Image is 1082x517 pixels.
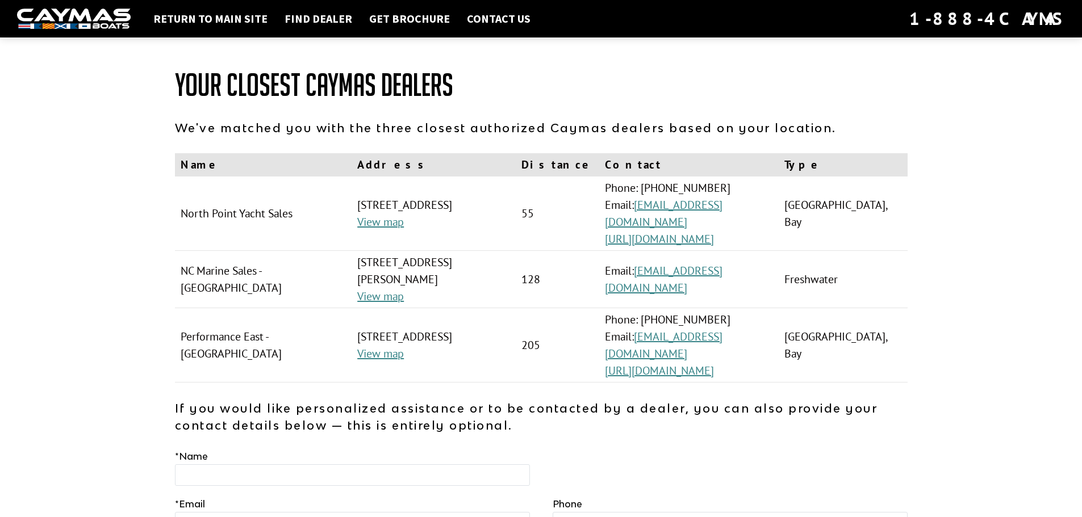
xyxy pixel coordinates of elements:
a: View map [357,215,404,229]
td: [GEOGRAPHIC_DATA], Bay [779,308,907,383]
th: Distance [516,153,599,176]
a: [EMAIL_ADDRESS][DOMAIN_NAME] [605,197,722,229]
label: Phone [553,497,582,511]
td: 128 [516,251,599,308]
td: Phone: [PHONE_NUMBER] Email: [599,176,779,251]
h1: Your Closest Caymas Dealers [175,68,908,102]
td: [STREET_ADDRESS][PERSON_NAME] [352,251,516,308]
a: View map [357,346,404,361]
td: Freshwater [779,251,907,308]
a: [URL][DOMAIN_NAME] [605,363,714,378]
td: 205 [516,308,599,383]
img: white-logo-c9c8dbefe5ff5ceceb0f0178aa75bf4bb51f6bca0971e226c86eb53dfe498488.png [17,9,131,30]
td: Email: [599,251,779,308]
label: Email [175,497,205,511]
th: Name [175,153,352,176]
th: Address [352,153,516,176]
td: [GEOGRAPHIC_DATA], Bay [779,176,907,251]
th: Contact [599,153,779,176]
td: Phone: [PHONE_NUMBER] Email: [599,308,779,383]
label: Name [175,449,208,463]
a: [EMAIL_ADDRESS][DOMAIN_NAME] [605,263,722,295]
p: We've matched you with the three closest authorized Caymas dealers based on your location. [175,119,908,136]
a: Return to main site [148,11,273,26]
td: North Point Yacht Sales [175,176,352,251]
a: Find Dealer [279,11,358,26]
a: [EMAIL_ADDRESS][DOMAIN_NAME] [605,329,722,361]
td: Performance East - [GEOGRAPHIC_DATA] [175,308,352,383]
a: View map [357,289,404,304]
a: Contact Us [461,11,536,26]
a: Get Brochure [364,11,456,26]
td: NC Marine Sales - [GEOGRAPHIC_DATA] [175,251,352,308]
td: [STREET_ADDRESS] [352,176,516,251]
th: Type [779,153,907,176]
p: If you would like personalized assistance or to be contacted by a dealer, you can also provide yo... [175,400,908,434]
td: [STREET_ADDRESS] [352,308,516,383]
div: 1-888-4CAYMAS [909,6,1065,31]
a: [URL][DOMAIN_NAME] [605,232,714,246]
td: 55 [516,176,599,251]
